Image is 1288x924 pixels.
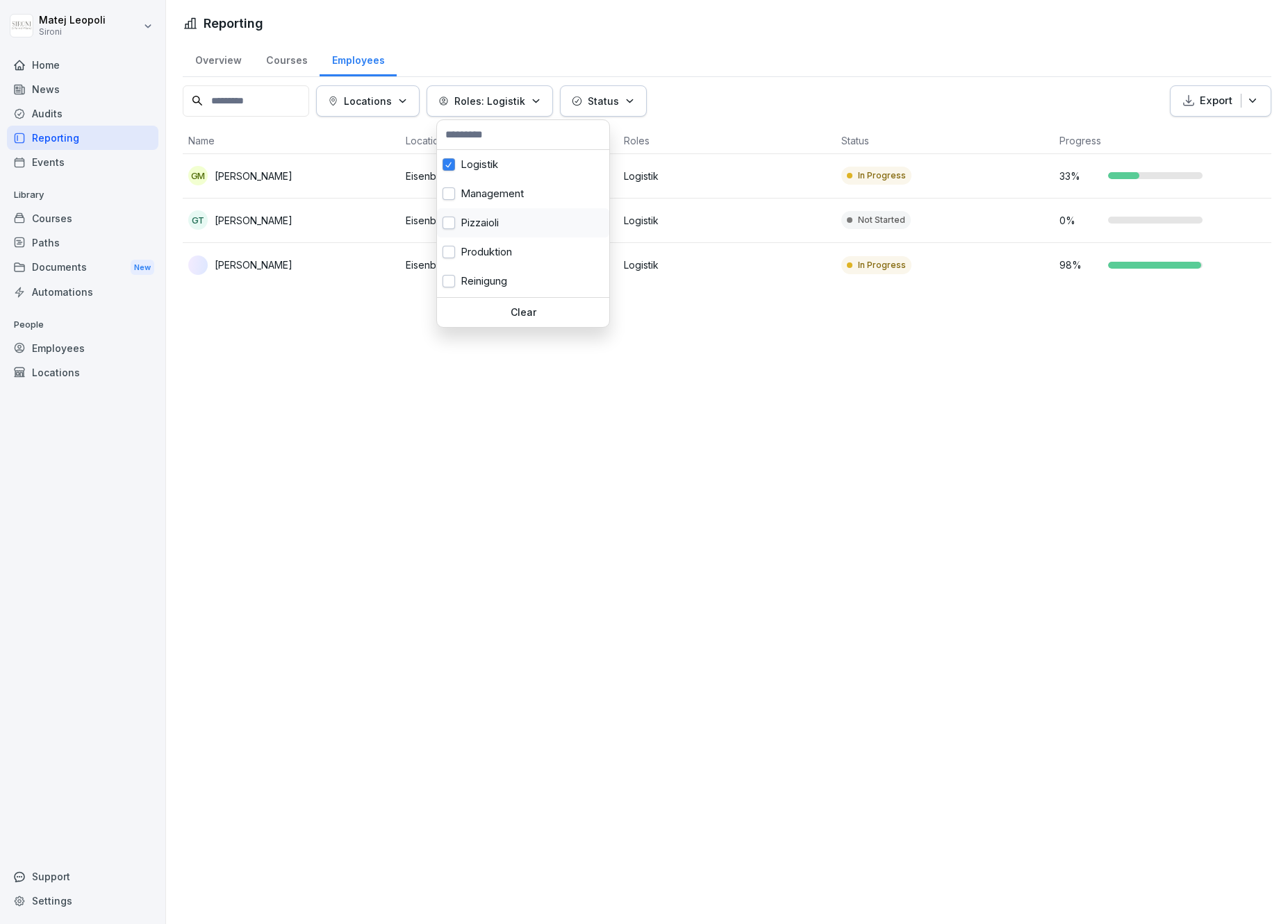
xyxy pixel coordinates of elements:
div: Produktion [437,237,609,267]
p: Clear [443,306,604,319]
p: Locations [344,94,392,108]
div: Logistik [437,150,609,179]
div: Pizzaioli [437,208,609,237]
p: Export [1200,93,1232,109]
div: Reinigung [437,267,609,296]
div: Management [437,179,609,208]
p: Roles: Logistik [454,94,525,108]
p: Status [588,94,619,108]
div: Service [437,296,609,325]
